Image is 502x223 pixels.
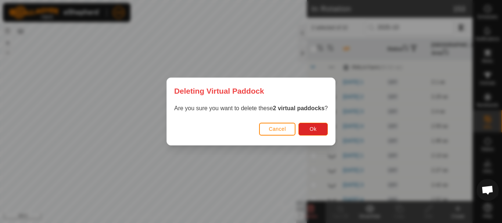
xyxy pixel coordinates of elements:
[477,179,499,201] div: Open chat
[310,126,317,132] span: Ok
[273,105,325,111] strong: 2 virtual paddocks
[174,105,328,111] span: Are you sure you want to delete these ?
[269,126,286,132] span: Cancel
[298,123,328,136] button: Ok
[259,123,295,136] button: Cancel
[174,85,264,97] span: Deleting Virtual Paddock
